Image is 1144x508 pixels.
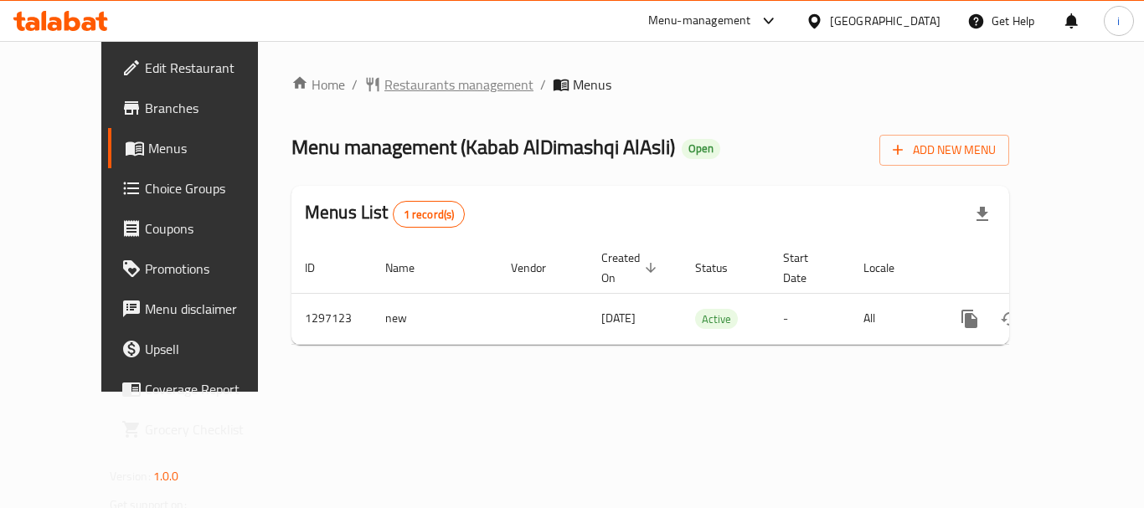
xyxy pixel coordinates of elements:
[305,200,465,228] h2: Menus List
[108,289,292,329] a: Menu disclaimer
[850,293,936,344] td: All
[108,48,292,88] a: Edit Restaurant
[153,465,179,487] span: 1.0.0
[291,74,1009,95] nav: breadcrumb
[291,128,675,166] span: Menu management ( Kabab AlDimashqi AlAsli )
[770,293,850,344] td: -
[511,258,568,278] span: Vendor
[145,178,279,198] span: Choice Groups
[950,299,990,339] button: more
[145,58,279,78] span: Edit Restaurant
[936,243,1124,294] th: Actions
[305,258,337,278] span: ID
[682,139,720,159] div: Open
[145,218,279,239] span: Coupons
[108,409,292,449] a: Grocery Checklist
[108,88,292,128] a: Branches
[145,379,279,399] span: Coverage Report
[108,329,292,369] a: Upsell
[830,12,940,30] div: [GEOGRAPHIC_DATA]
[148,138,279,158] span: Menus
[108,208,292,249] a: Coupons
[695,310,738,329] span: Active
[291,293,372,344] td: 1297123
[682,141,720,156] span: Open
[145,419,279,439] span: Grocery Checklist
[372,293,497,344] td: new
[145,299,279,319] span: Menu disclaimer
[384,74,533,95] span: Restaurants management
[695,258,750,278] span: Status
[110,465,151,487] span: Version:
[145,339,279,359] span: Upsell
[648,11,751,31] div: Menu-management
[893,140,996,161] span: Add New Menu
[108,128,292,168] a: Menus
[601,307,636,329] span: [DATE]
[393,201,466,228] div: Total records count
[385,258,436,278] span: Name
[108,249,292,289] a: Promotions
[352,74,358,95] li: /
[863,258,916,278] span: Locale
[364,74,533,95] a: Restaurants management
[990,299,1030,339] button: Change Status
[145,259,279,279] span: Promotions
[394,207,465,223] span: 1 record(s)
[291,243,1124,345] table: enhanced table
[695,309,738,329] div: Active
[879,135,1009,166] button: Add New Menu
[145,98,279,118] span: Branches
[962,194,1002,234] div: Export file
[1117,12,1120,30] span: i
[783,248,830,288] span: Start Date
[108,369,292,409] a: Coverage Report
[573,74,611,95] span: Menus
[540,74,546,95] li: /
[291,74,345,95] a: Home
[601,248,662,288] span: Created On
[108,168,292,208] a: Choice Groups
